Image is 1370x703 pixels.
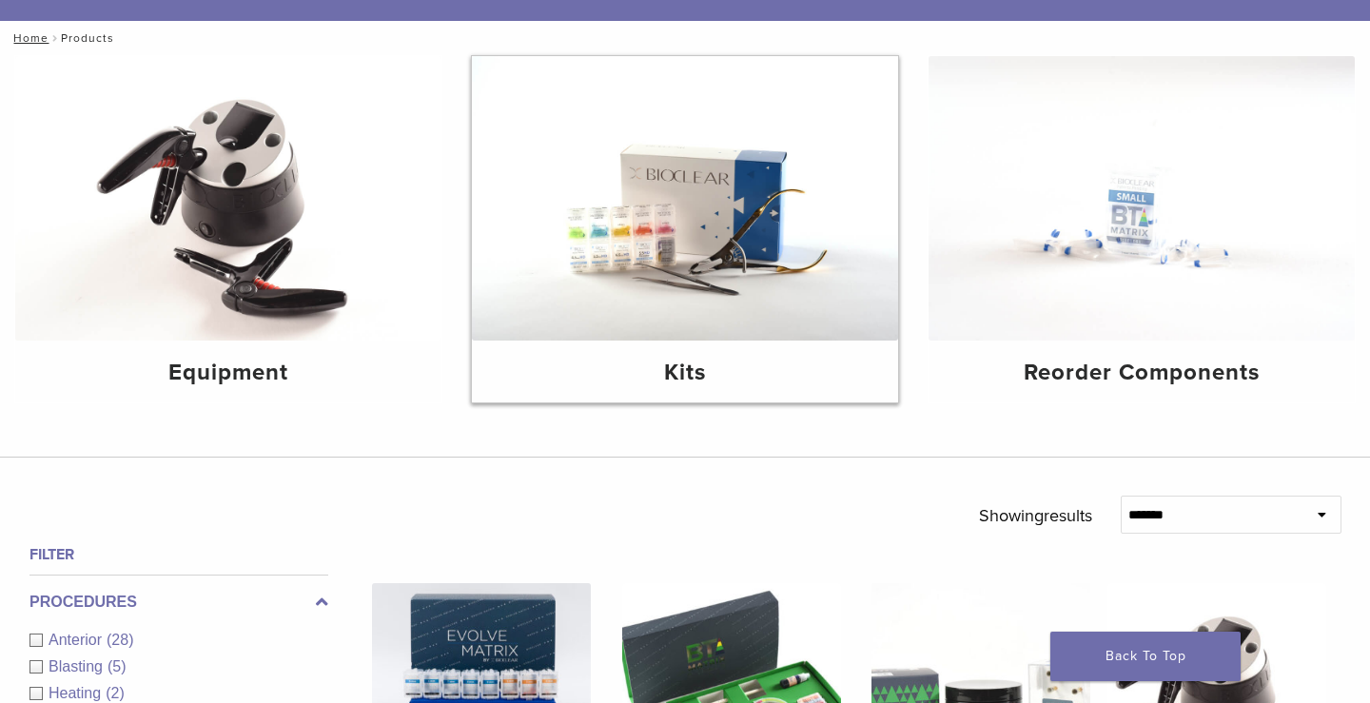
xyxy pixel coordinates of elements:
a: Equipment [15,56,441,402]
img: Reorder Components [929,56,1355,341]
a: Reorder Components [929,56,1355,402]
span: (28) [107,632,133,648]
img: Equipment [15,56,441,341]
img: Kits [472,56,898,341]
h4: Equipment [30,356,426,390]
span: (2) [106,685,125,701]
h4: Filter [29,543,328,566]
label: Procedures [29,591,328,614]
p: Showing results [979,496,1092,536]
h4: Kits [487,356,883,390]
span: Blasting [49,658,108,674]
span: (5) [108,658,127,674]
span: / [49,33,61,43]
h4: Reorder Components [944,356,1340,390]
a: Back To Top [1050,632,1241,681]
span: Heating [49,685,106,701]
span: Anterior [49,632,107,648]
a: Kits [472,56,898,402]
a: Home [8,31,49,45]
